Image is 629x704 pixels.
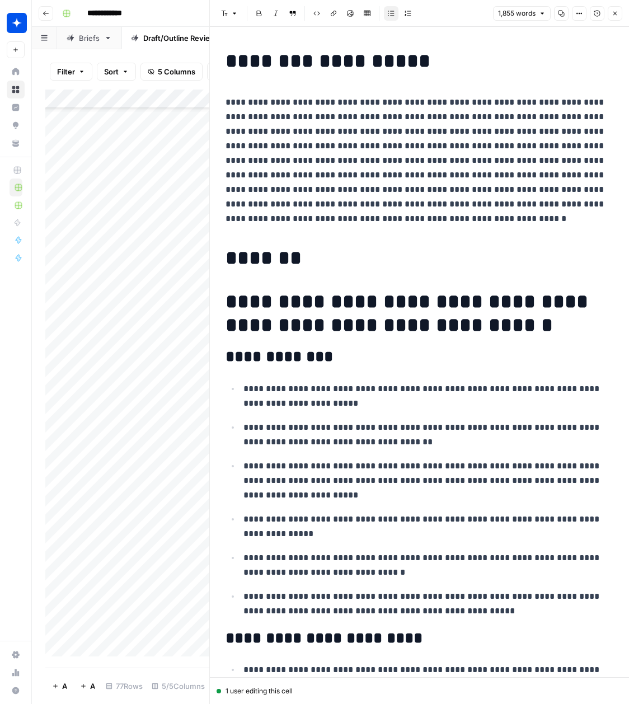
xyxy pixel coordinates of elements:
[498,8,536,18] span: 1,855 words
[7,13,27,33] img: Wiz Logo
[158,66,195,77] span: 5 Columns
[121,27,242,49] a: Draft/Outline Reviews
[143,32,220,44] div: Draft/Outline Reviews
[50,63,92,81] button: Filter
[493,6,551,21] button: 1,855 words
[7,98,25,116] a: Insights
[57,27,121,49] a: Briefs
[7,116,25,134] a: Opportunities
[7,134,25,152] a: Your Data
[147,677,209,695] div: 5/5 Columns
[62,680,67,692] span: Add Row
[140,63,203,81] button: 5 Columns
[217,686,622,696] div: 1 user editing this cell
[45,677,73,695] button: Add Row
[104,66,119,77] span: Sort
[57,66,75,77] span: Filter
[7,682,25,700] button: Help + Support
[7,81,25,98] a: Browse
[7,9,25,37] button: Workspace: Wiz
[90,680,95,692] span: Add 10 Rows
[79,32,100,44] div: Briefs
[7,664,25,682] a: Usage
[73,677,101,695] button: Add 10 Rows
[7,646,25,664] a: Settings
[101,677,147,695] div: 77 Rows
[97,63,136,81] button: Sort
[7,63,25,81] a: Home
